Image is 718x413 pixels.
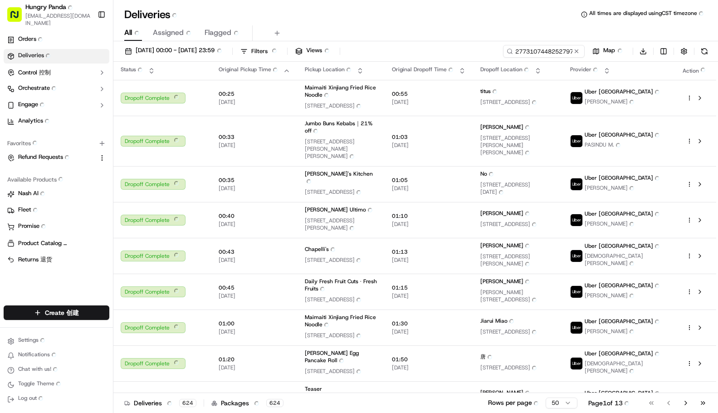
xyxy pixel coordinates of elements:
[25,2,76,12] span: Hungry Panda
[585,350,663,360] span: Uber [GEOGRAPHIC_DATA]
[306,46,332,56] span: Views
[25,12,90,27] button: [EMAIL_ADDRESS][DOMAIN_NAME]
[585,282,663,292] span: Uber [GEOGRAPHIC_DATA]
[4,49,109,64] a: Deliveries
[219,356,290,363] span: 01:20
[7,189,106,199] a: Nash AI
[205,27,241,38] span: Flagged
[392,320,466,327] span: 01:30
[585,141,663,151] span: PASINDU M.
[392,284,466,291] span: 01:15
[305,188,377,198] span: [STREET_ADDRESS]
[18,222,49,232] span: Promise
[480,210,533,220] span: [PERSON_NAME]
[305,102,377,112] span: [STREET_ADDRESS]
[503,45,585,58] input: Type to search
[588,398,633,408] div: Page 1 of 13
[585,174,663,184] span: Uber [GEOGRAPHIC_DATA]
[392,133,466,141] span: 01:03
[18,206,41,216] span: Fleet
[4,187,109,202] button: Nash AI
[392,364,466,371] span: [DATE]
[392,66,457,76] span: Original Dropoff Time
[585,292,663,302] span: [PERSON_NAME]
[585,184,663,194] span: [PERSON_NAME]
[305,170,377,187] span: [PERSON_NAME]'s Kitchen
[480,98,556,108] span: [STREET_ADDRESS]
[480,123,533,133] span: [PERSON_NAME]
[18,100,48,110] span: Engage
[480,66,532,76] span: Dropoff Location
[219,98,290,106] span: [DATE]
[305,66,355,76] span: Pickup Location
[4,65,109,80] button: Control 控制
[4,4,94,25] button: Hungry Panda[EMAIL_ADDRESS][DOMAIN_NAME]
[305,206,376,216] span: [PERSON_NAME] Ultimo
[585,252,668,270] span: [DEMOGRAPHIC_DATA][PERSON_NAME]
[219,364,290,371] span: [DATE]
[480,389,533,399] span: [PERSON_NAME]
[18,51,54,61] span: Deliveries
[585,389,663,399] span: Uber [GEOGRAPHIC_DATA]
[305,385,377,403] span: Teaser ([GEOGRAPHIC_DATA])
[124,27,142,38] span: All
[305,217,377,234] span: [STREET_ADDRESS][PERSON_NAME]
[266,399,283,407] div: 624
[219,133,290,141] span: 00:33
[4,220,109,234] button: Promise
[219,177,290,184] span: 00:35
[571,135,582,147] img: uber-new-logo.jpeg
[179,399,196,407] div: 624
[480,134,556,159] span: [STREET_ADDRESS][PERSON_NAME][PERSON_NAME]
[153,27,194,38] span: Assigned
[589,10,707,20] span: All times are displayed using CST timezone
[136,46,225,56] span: [DATE] 00:00 - [DATE] 23:59
[66,309,79,317] span: 创建
[305,256,377,266] span: [STREET_ADDRESS]
[588,45,629,58] button: Map
[480,328,556,338] span: [STREET_ADDRESS]
[4,172,109,187] div: Available Products
[571,322,582,334] img: uber-new-logo.jpeg
[570,66,601,76] span: Provider
[4,236,109,251] button: Product Catalog 产品目录
[124,7,181,22] h1: Deliveries
[480,221,556,231] span: [STREET_ADDRESS]
[698,45,711,58] button: Refresh
[585,360,668,377] span: [DEMOGRAPHIC_DATA][PERSON_NAME]
[585,210,663,220] span: Uber [GEOGRAPHIC_DATA]
[305,368,377,378] span: [STREET_ADDRESS]
[392,212,466,220] span: 01:10
[18,256,52,264] span: Returns
[480,170,497,180] span: No
[211,398,283,408] div: Packages
[4,364,109,377] button: Chat with us!
[392,221,466,228] span: [DATE]
[585,88,663,98] span: Uber [GEOGRAPHIC_DATA]
[7,206,106,216] a: Fleet
[4,33,109,47] a: Orders
[480,278,533,288] span: [PERSON_NAME]
[488,398,542,408] p: Rows per page
[121,45,229,58] button: [DATE] 00:00 - [DATE] 23:59
[7,222,106,232] a: Promise
[45,308,79,317] span: Create
[392,392,466,399] span: 01:51
[392,356,466,363] span: 01:50
[305,314,377,331] span: Maimaiti Xinjiang Fried Rice Noodle
[219,284,290,291] span: 00:45
[305,349,377,367] span: [PERSON_NAME] Egg Pancake Roll
[480,253,556,270] span: [STREET_ADDRESS][PERSON_NAME]
[480,242,533,252] span: [PERSON_NAME]
[305,84,377,101] span: Maimaiti Xinjiang Fried Rice Noodle
[305,296,377,306] span: [STREET_ADDRESS]
[305,332,377,342] span: [STREET_ADDRESS]
[219,292,290,300] span: [DATE]
[219,185,290,192] span: [DATE]
[121,66,146,76] span: Status
[4,136,109,151] div: Favorites
[392,292,466,300] span: [DATE]
[219,328,290,335] span: [DATE]
[18,365,61,375] span: Chat with us!
[4,349,109,362] button: Notifications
